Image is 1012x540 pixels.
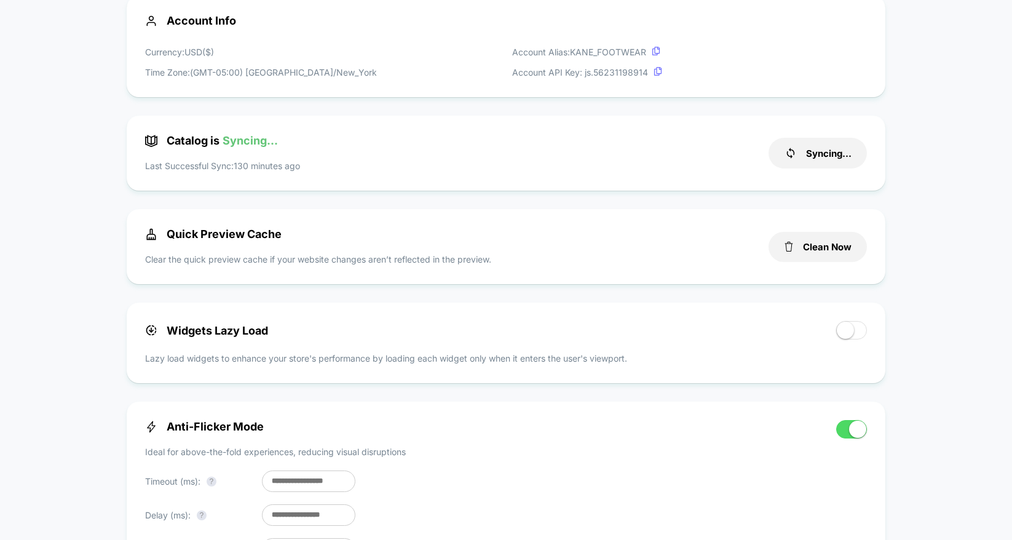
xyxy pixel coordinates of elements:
[145,475,256,488] p: Timeout (ms):
[197,510,207,520] button: ?
[145,66,377,79] p: Time Zone: (GMT-05:00) [GEOGRAPHIC_DATA]/New_York
[145,445,406,458] p: Ideal for above-the-fold experiences, reducing visual disruptions
[145,324,268,337] span: Widgets Lazy Load
[145,509,256,522] p: Delay (ms):
[769,138,867,169] button: Syncing...
[145,253,491,266] p: Clear the quick preview cache if your website changes aren’t reflected in the preview.
[207,477,216,486] button: ?
[512,66,662,79] p: Account API Key: js. 56231198914
[145,420,264,433] span: Anti-Flicker Mode
[145,228,282,240] span: Quick Preview Cache
[145,159,300,172] p: Last Successful Sync: 130 minutes ago
[145,14,868,27] span: Account Info
[512,46,662,58] p: Account Alias: KANE_FOOTWEAR
[145,352,868,365] p: Lazy load widgets to enhance your store's performance by loading each widget only when it enters ...
[769,232,867,262] button: Clean Now
[145,46,377,58] p: Currency: USD ( $ )
[223,134,278,147] span: Syncing...
[145,134,278,147] span: Catalog is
